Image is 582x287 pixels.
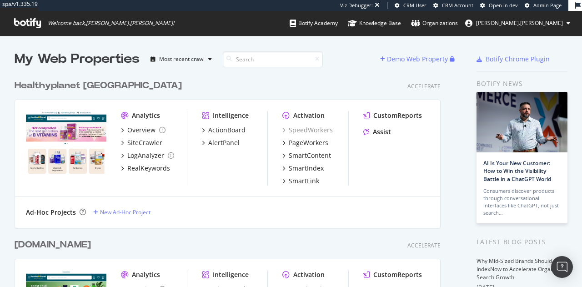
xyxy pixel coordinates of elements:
[476,19,563,27] span: lydia.lin
[480,2,518,9] a: Open in dev
[477,237,567,247] div: Latest Blog Posts
[15,79,186,92] a: Healthyplanet [GEOGRAPHIC_DATA]
[15,79,182,92] div: Healthyplanet [GEOGRAPHIC_DATA]
[15,238,95,252] a: [DOMAIN_NAME]
[483,159,551,182] a: AI Is Your New Customer: How to Win the Visibility Battle in a ChatGPT World
[363,270,422,279] a: CustomReports
[202,138,240,147] a: AlertPanel
[213,270,249,279] div: Intelligence
[208,138,240,147] div: AlertPanel
[147,52,216,66] button: Most recent crawl
[289,176,319,186] div: SmartLink
[395,2,426,9] a: CRM User
[121,151,174,160] a: LogAnalyzer
[411,19,458,28] div: Organizations
[93,208,151,216] a: New Ad-Hoc Project
[282,138,328,147] a: PageWorkers
[282,164,324,173] a: SmartIndex
[289,151,331,160] div: SmartContent
[121,126,166,135] a: Overview
[407,82,441,90] div: Accelerate
[15,238,91,252] div: [DOMAIN_NAME]
[403,2,426,9] span: CRM User
[489,2,518,9] span: Open in dev
[282,151,331,160] a: SmartContent
[159,56,205,62] div: Most recent crawl
[127,164,170,173] div: RealKeywords
[100,208,151,216] div: New Ad-Hoc Project
[293,111,325,120] div: Activation
[373,127,391,136] div: Assist
[407,242,441,249] div: Accelerate
[289,164,324,173] div: SmartIndex
[380,55,450,63] a: Demo Web Property
[202,126,246,135] a: ActionBoard
[293,270,325,279] div: Activation
[127,138,162,147] div: SiteCrawler
[26,111,106,176] img: https://www.healthyplanetcanada.com/
[290,19,338,28] div: Botify Academy
[477,55,550,64] a: Botify Chrome Plugin
[442,2,473,9] span: CRM Account
[363,111,422,120] a: CustomReports
[121,138,162,147] a: SiteCrawler
[127,126,156,135] div: Overview
[121,164,170,173] a: RealKeywords
[127,151,164,160] div: LogAnalyzer
[213,111,249,120] div: Intelligence
[373,111,422,120] div: CustomReports
[282,126,333,135] a: SpeedWorkers
[477,79,567,89] div: Botify news
[411,11,458,35] a: Organizations
[208,126,246,135] div: ActionBoard
[132,111,160,120] div: Analytics
[15,50,140,68] div: My Web Properties
[477,257,563,281] a: Why Mid-Sized Brands Should Use IndexNow to Accelerate Organic Search Growth
[387,55,448,64] div: Demo Web Property
[132,270,160,279] div: Analytics
[282,176,319,186] a: SmartLink
[483,187,561,217] div: Consumers discover products through conversational interfaces like ChatGPT, not just search…
[533,2,562,9] span: Admin Page
[458,16,577,30] button: [PERSON_NAME].[PERSON_NAME]
[525,2,562,9] a: Admin Page
[363,127,391,136] a: Assist
[348,19,401,28] div: Knowledge Base
[223,51,323,67] input: Search
[340,2,373,9] div: Viz Debugger:
[290,11,338,35] a: Botify Academy
[433,2,473,9] a: CRM Account
[551,256,573,278] div: Open Intercom Messenger
[380,52,450,66] button: Demo Web Property
[348,11,401,35] a: Knowledge Base
[373,270,422,279] div: CustomReports
[48,20,174,27] span: Welcome back, [PERSON_NAME].[PERSON_NAME] !
[486,55,550,64] div: Botify Chrome Plugin
[289,138,328,147] div: PageWorkers
[26,208,76,217] div: Ad-Hoc Projects
[477,92,567,152] img: AI Is Your New Customer: How to Win the Visibility Battle in a ChatGPT World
